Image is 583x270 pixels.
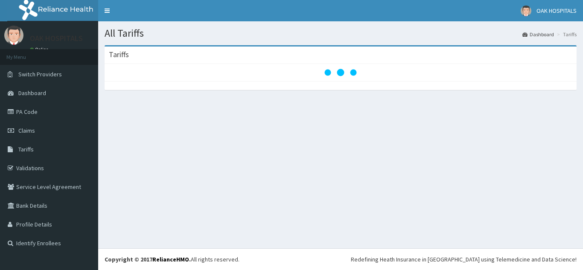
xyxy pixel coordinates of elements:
[105,255,191,263] strong: Copyright © 2017 .
[30,35,83,42] p: OAK HOSPITALS
[18,145,34,153] span: Tariffs
[98,248,583,270] footer: All rights reserved.
[105,28,577,39] h1: All Tariffs
[522,31,554,38] a: Dashboard
[109,51,129,58] h3: Tariffs
[521,6,531,16] img: User Image
[555,31,577,38] li: Tariffs
[30,46,50,52] a: Online
[4,26,23,45] img: User Image
[18,127,35,134] span: Claims
[351,255,577,264] div: Redefining Heath Insurance in [GEOGRAPHIC_DATA] using Telemedicine and Data Science!
[324,55,358,90] svg: audio-loading
[18,70,62,78] span: Switch Providers
[18,89,46,97] span: Dashboard
[152,255,189,263] a: RelianceHMO
[536,7,577,15] span: OAK HOSPITALS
